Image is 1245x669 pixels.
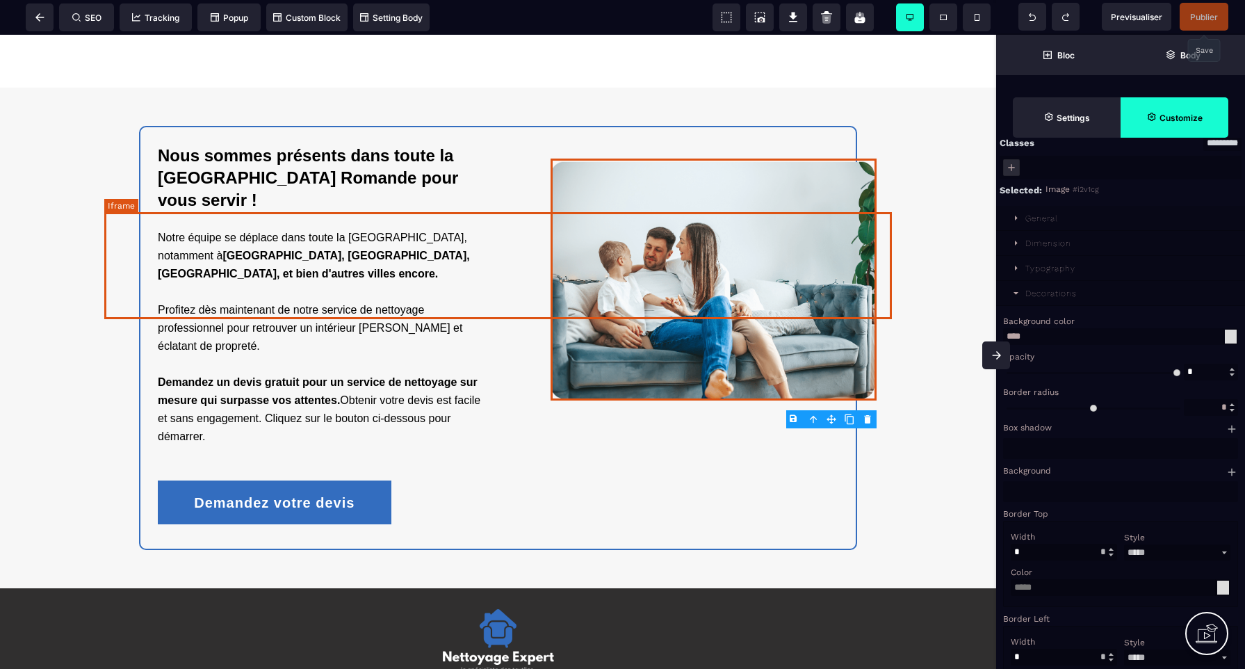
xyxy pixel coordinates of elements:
strong: Customize [1159,113,1203,123]
span: SEO [72,13,101,23]
span: Screenshot [746,3,774,31]
span: Border Left [1003,614,1050,624]
div: Decorations [1025,289,1077,298]
span: View components [713,3,740,31]
span: Tracking [132,13,179,23]
div: Typography [1025,264,1075,273]
span: Custom Block [273,13,341,23]
div: Classes [1000,137,1034,150]
img: 28688e4c927e6894e2b56d17b978806a_65d34196e6d2a_Plandetravail2-min.png [551,124,877,366]
span: Background color [1003,316,1075,326]
span: Opacity [1003,352,1034,362]
span: Preview [1102,3,1171,31]
span: Background [1003,466,1051,476]
span: Style [1124,638,1145,647]
span: Color [1011,567,1032,577]
b: [GEOGRAPHIC_DATA], [GEOGRAPHIC_DATA], [GEOGRAPHIC_DATA], et bien d'autres villes encore. [158,215,473,245]
span: Image [1045,184,1070,194]
span: Style [1124,533,1145,542]
text: Notre équipe se déplace dans toute la [GEOGRAPHIC_DATA], notamment à Profitez dès maintenant de n... [158,191,491,414]
span: Open Layer Manager [1121,35,1245,75]
div: General [1025,213,1058,223]
button: Demandez votre devis [158,446,391,490]
strong: Body [1180,50,1201,61]
strong: Bloc [1057,50,1075,61]
span: Setting Body [360,13,423,23]
span: Publier [1190,12,1218,22]
span: Border Top [1003,509,1048,519]
span: Settings [1013,97,1121,138]
span: Open Style Manager [1121,97,1228,138]
b: Demandez un devis gratuit pour un service de nettoyage sur mesure qui surpasse vos attentes. [158,341,480,371]
span: Width [1011,532,1035,542]
span: Open Blocks [996,35,1121,75]
h2: Nous sommes présents dans toute la [GEOGRAPHIC_DATA] Romande pour vous servir ! [158,103,491,184]
span: #i2v1cg [1073,185,1099,194]
img: 8380f439cce91c7d960a2cb69e9dd7df_65e0ce3fe8fb8_logo_wihte_netoyage-expert.png [443,574,554,638]
div: Selected: [1000,184,1045,197]
span: Popup [211,13,248,23]
span: Box shadow [1003,423,1052,433]
strong: Settings [1057,113,1090,123]
div: Dimension [1025,239,1071,248]
span: Previsualiser [1111,12,1162,22]
span: Width [1011,637,1035,647]
span: Border radius [1003,387,1059,397]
